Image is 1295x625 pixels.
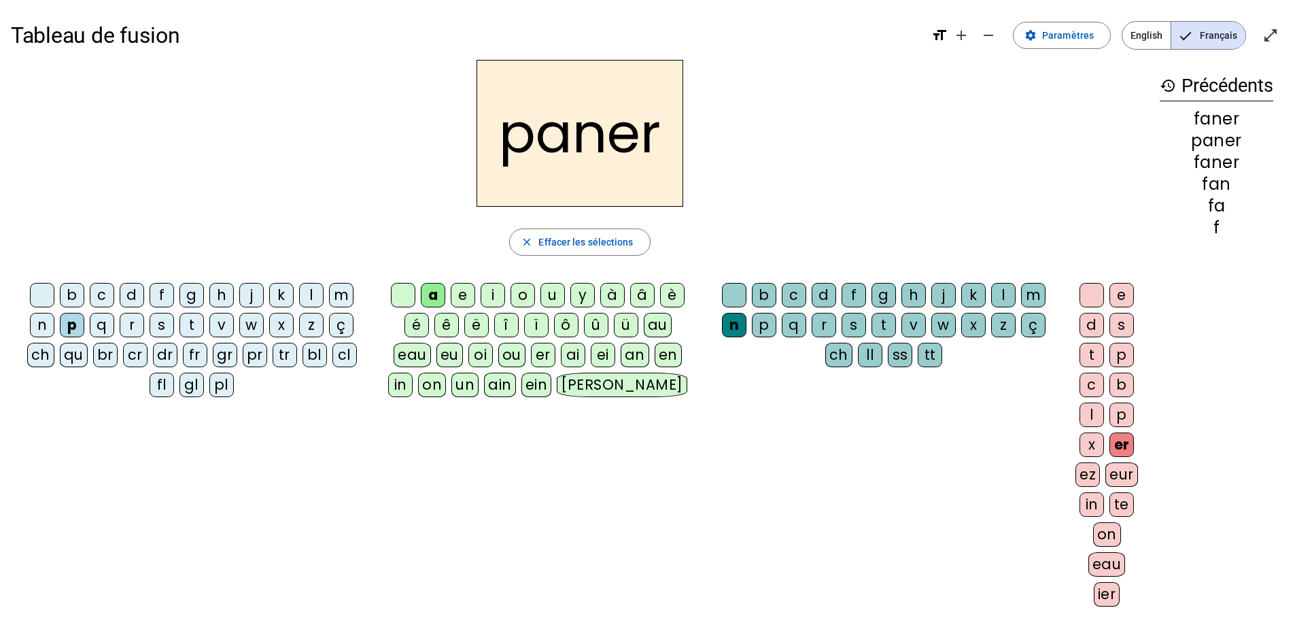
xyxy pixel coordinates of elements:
div: tt [918,343,942,367]
div: c [90,283,114,307]
div: fr [183,343,207,367]
div: è [660,283,685,307]
div: b [752,283,776,307]
div: faner [1160,154,1273,171]
div: f [1160,220,1273,236]
div: w [931,313,956,337]
div: p [752,313,776,337]
div: j [931,283,956,307]
div: fa [1160,198,1273,214]
div: gl [179,373,204,397]
div: s [150,313,174,337]
div: cl [332,343,357,367]
mat-icon: format_size [931,27,948,44]
div: a [421,283,445,307]
div: ô [554,313,579,337]
div: q [782,313,806,337]
mat-icon: settings [1024,29,1037,41]
div: au [644,313,672,337]
div: r [120,313,144,337]
mat-icon: close [521,236,533,248]
div: l [1080,403,1104,427]
div: q [90,313,114,337]
div: l [299,283,324,307]
div: ë [464,313,489,337]
div: à [600,283,625,307]
h3: Précédents [1160,71,1273,101]
div: pr [243,343,267,367]
div: gr [213,343,237,367]
div: u [540,283,565,307]
div: t [1080,343,1104,367]
div: k [961,283,986,307]
div: br [93,343,118,367]
div: [PERSON_NAME] [557,373,687,397]
div: b [60,283,84,307]
h1: Tableau de fusion [11,14,920,57]
div: ï [524,313,549,337]
div: m [329,283,353,307]
div: f [150,283,174,307]
div: ei [591,343,615,367]
div: g [179,283,204,307]
div: ain [484,373,516,397]
mat-icon: history [1160,78,1176,94]
div: on [1093,522,1121,547]
div: j [239,283,264,307]
div: g [871,283,896,307]
div: cr [123,343,148,367]
div: n [722,313,746,337]
div: l [991,283,1016,307]
div: d [1080,313,1104,337]
div: en [655,343,682,367]
div: k [269,283,294,307]
div: on [418,373,446,397]
div: bl [303,343,327,367]
div: faner [1160,111,1273,127]
div: ç [1021,313,1046,337]
div: c [1080,373,1104,397]
div: z [991,313,1016,337]
div: ll [858,343,882,367]
div: x [1080,433,1104,457]
div: z [299,313,324,337]
div: ez [1075,462,1100,487]
button: Paramètres [1013,22,1111,49]
span: Français [1171,22,1245,49]
mat-icon: remove [980,27,997,44]
div: â [630,283,655,307]
mat-button-toggle-group: Language selection [1122,21,1246,50]
span: Paramètres [1042,27,1094,44]
div: ier [1094,582,1120,607]
div: oi [468,343,493,367]
div: er [1109,433,1134,457]
div: qu [60,343,88,367]
div: eau [394,343,431,367]
div: h [901,283,926,307]
div: ou [498,343,525,367]
div: eur [1105,462,1138,487]
div: eau [1088,552,1126,577]
div: f [842,283,866,307]
div: e [1109,283,1134,307]
span: Effacer les sélections [538,234,633,250]
div: d [812,283,836,307]
div: e [451,283,475,307]
div: s [842,313,866,337]
div: m [1021,283,1046,307]
div: te [1109,492,1134,517]
div: ai [561,343,585,367]
div: fl [150,373,174,397]
div: fan [1160,176,1273,192]
div: pl [209,373,234,397]
div: h [209,283,234,307]
div: an [621,343,649,367]
button: Diminuer la taille de la police [975,22,1002,49]
div: p [60,313,84,337]
div: v [901,313,926,337]
mat-icon: add [953,27,969,44]
div: t [179,313,204,337]
div: r [812,313,836,337]
div: ç [329,313,353,337]
div: ch [27,343,54,367]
